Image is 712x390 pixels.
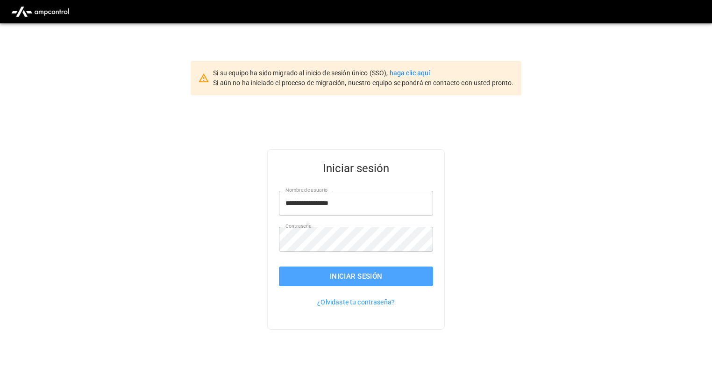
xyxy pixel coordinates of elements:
h5: Iniciar sesión [279,161,433,176]
p: ¿Olvidaste tu contraseña? [279,297,433,307]
span: Si su equipo ha sido migrado al inicio de sesión único (SSO), [213,69,389,77]
label: Contraseña [285,223,312,230]
a: haga clic aquí [390,69,430,77]
button: Iniciar sesión [279,267,433,286]
img: ampcontrol.io logo [7,3,73,21]
span: Si aún no ha iniciado el proceso de migración, nuestro equipo se pondrá en contacto con usted pro... [213,79,513,87]
label: Nombre de usuario [285,187,328,194]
